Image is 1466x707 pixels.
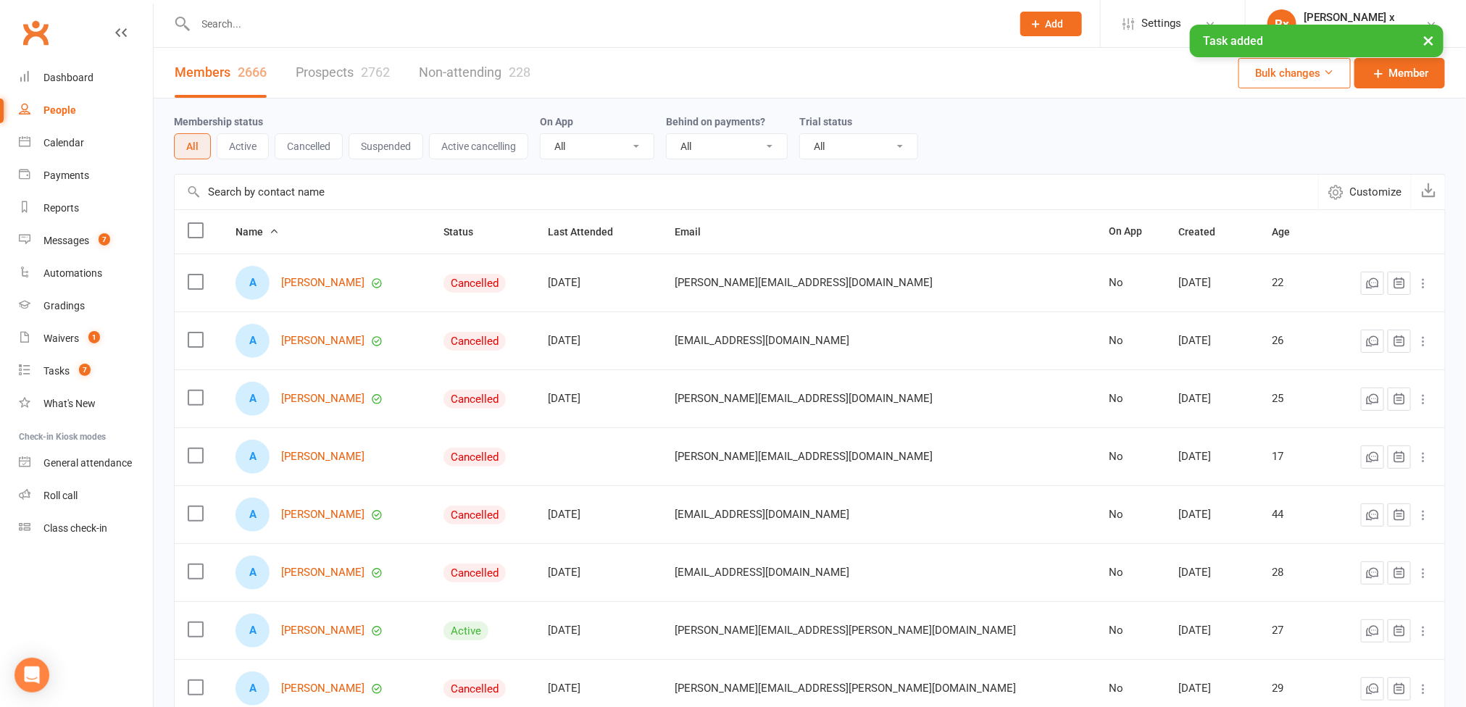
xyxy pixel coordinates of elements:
[19,127,153,159] a: Calendar
[1273,335,1317,347] div: 26
[43,202,79,214] div: Reports
[443,622,488,640] div: Active
[1267,9,1296,38] div: Rx
[43,235,89,246] div: Messages
[1179,451,1246,463] div: [DATE]
[1273,393,1317,405] div: 25
[43,137,84,148] div: Calendar
[1318,175,1411,209] button: Customize
[236,324,270,358] div: A
[443,274,506,293] div: Cancelled
[43,267,102,279] div: Automations
[675,269,933,296] span: [PERSON_NAME][EMAIL_ADDRESS][DOMAIN_NAME]
[238,64,267,80] div: 2666
[1109,393,1153,405] div: No
[675,559,849,586] span: [EMAIL_ADDRESS][DOMAIN_NAME]
[43,72,93,83] div: Dashboard
[175,175,1318,209] input: Search by contact name
[19,257,153,290] a: Automations
[509,64,530,80] div: 228
[1304,11,1425,24] div: [PERSON_NAME] x
[548,335,649,347] div: [DATE]
[275,133,343,159] button: Cancelled
[675,385,933,412] span: [PERSON_NAME][EMAIL_ADDRESS][DOMAIN_NAME]
[88,331,100,343] span: 1
[43,457,132,469] div: General attendance
[43,522,107,534] div: Class check-in
[1388,64,1428,82] span: Member
[675,223,717,240] button: Email
[236,672,270,706] div: A
[443,226,489,238] span: Status
[19,480,153,512] a: Roll call
[281,393,365,405] a: [PERSON_NAME]
[281,566,365,579] a: [PERSON_NAME]
[1046,18,1064,30] span: Add
[666,116,765,127] label: Behind on payments?
[1141,7,1181,40] span: Settings
[191,14,1002,34] input: Search...
[1096,210,1166,254] th: On App
[1109,451,1153,463] div: No
[1273,509,1317,521] div: 44
[443,679,506,698] div: Cancelled
[548,566,649,579] div: [DATE]
[19,225,153,257] a: Messages 7
[548,509,649,521] div: [DATE]
[1415,25,1441,56] button: ×
[1179,335,1246,347] div: [DATE]
[1304,24,1425,37] div: Bulldog Thai Boxing School
[43,332,79,344] div: Waivers
[174,116,263,127] label: Membership status
[1109,509,1153,521] div: No
[43,104,76,116] div: People
[1273,226,1307,238] span: Age
[281,624,365,637] a: [PERSON_NAME]
[443,223,489,240] button: Status
[1179,277,1246,289] div: [DATE]
[174,133,211,159] button: All
[1109,277,1153,289] div: No
[1354,58,1445,88] a: Member
[296,48,390,98] a: Prospects2762
[19,355,153,388] a: Tasks 7
[175,48,267,98] a: Members2666
[419,48,530,98] a: Non-attending228
[675,226,717,238] span: Email
[1179,226,1232,238] span: Created
[1238,58,1351,88] button: Bulk changes
[281,335,365,347] a: [PERSON_NAME]
[1109,682,1153,695] div: No
[429,133,528,159] button: Active cancelling
[443,390,506,409] div: Cancelled
[14,658,49,693] div: Open Intercom Messenger
[19,322,153,355] a: Waivers 1
[281,682,365,695] a: [PERSON_NAME]
[548,226,629,238] span: Last Attended
[1179,624,1246,637] div: [DATE]
[361,64,390,80] div: 2762
[443,506,506,524] div: Cancelled
[43,365,70,377] div: Tasks
[217,133,269,159] button: Active
[443,448,506,467] div: Cancelled
[19,159,153,192] a: Payments
[675,616,1016,644] span: [PERSON_NAME][EMAIL_ADDRESS][PERSON_NAME][DOMAIN_NAME]
[1179,566,1246,579] div: [DATE]
[19,94,153,127] a: People
[236,556,270,590] div: A
[675,327,849,354] span: [EMAIL_ADDRESS][DOMAIN_NAME]
[281,451,365,463] a: [PERSON_NAME]
[19,62,153,94] a: Dashboard
[1273,624,1317,637] div: 27
[799,116,852,127] label: Trial status
[1349,183,1402,201] span: Customize
[675,443,933,470] span: [PERSON_NAME][EMAIL_ADDRESS][DOMAIN_NAME]
[236,226,279,238] span: Name
[1273,223,1307,240] button: Age
[1179,223,1232,240] button: Created
[236,266,270,300] div: A
[43,398,96,409] div: What's New
[675,674,1016,702] span: [PERSON_NAME][EMAIL_ADDRESS][PERSON_NAME][DOMAIN_NAME]
[540,116,573,127] label: On App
